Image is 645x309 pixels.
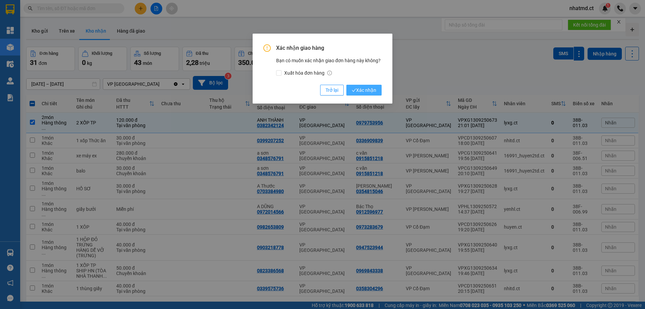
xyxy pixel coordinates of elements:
[282,69,335,77] span: Xuất hóa đơn hàng
[346,85,382,95] button: checkXác nhận
[263,44,271,52] span: exclamation-circle
[326,86,338,94] span: Trở lại
[327,71,332,75] span: info-circle
[352,88,356,92] span: check
[320,85,344,95] button: Trở lại
[276,57,382,77] div: Bạn có muốn xác nhận giao đơn hàng này không?
[276,44,382,52] span: Xác nhận giao hàng
[352,86,376,94] span: Xác nhận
